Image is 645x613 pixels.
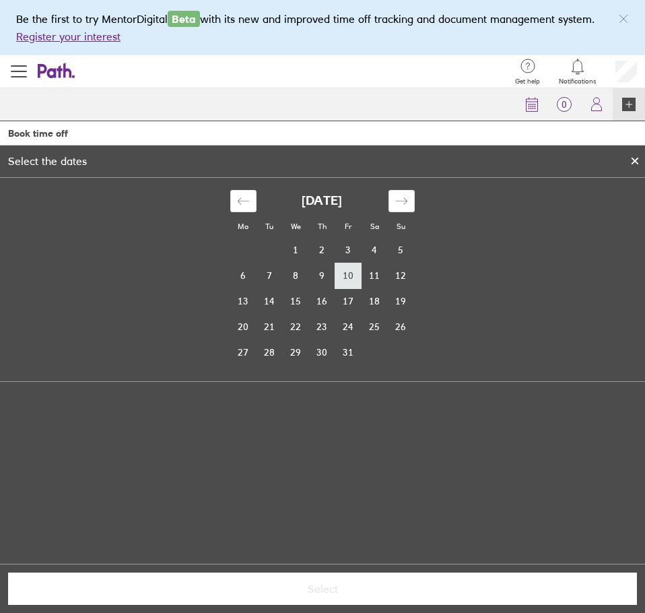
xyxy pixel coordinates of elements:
td: Choose Monday, October 13, 2025 as your check-in date. It’s available. [230,288,257,314]
td: Choose Monday, October 27, 2025 as your check-in date. It’s available. [230,340,257,365]
td: Choose Wednesday, October 8, 2025 as your check-in date. It’s available. [283,263,309,288]
div: Move forward to switch to the next month. [388,190,415,212]
span: Get help [515,77,540,86]
small: Mo [238,222,248,231]
td: Choose Sunday, October 5, 2025 as your check-in date. It’s available. [388,237,414,263]
td: Choose Tuesday, October 7, 2025 as your check-in date. It’s available. [257,263,283,288]
td: Choose Sunday, October 19, 2025 as your check-in date. It’s available. [388,288,414,314]
div: Move backward to switch to the previous month. [230,190,257,212]
td: Choose Saturday, October 25, 2025 as your check-in date. It’s available. [362,314,388,340]
td: Choose Thursday, October 30, 2025 as your check-in date. It’s available. [309,340,335,365]
td: Choose Friday, October 10, 2025 as your check-in date. It’s available. [335,263,362,288]
td: Choose Saturday, October 18, 2025 as your check-in date. It’s available. [362,288,388,314]
td: Choose Thursday, October 16, 2025 as your check-in date. It’s available. [309,288,335,314]
a: Notifications [559,57,597,86]
td: Choose Wednesday, October 1, 2025 as your check-in date. It’s available. [283,237,309,263]
td: Choose Friday, October 17, 2025 as your check-in date. It’s available. [335,288,362,314]
td: Choose Tuesday, October 14, 2025 as your check-in date. It’s available. [257,288,283,314]
td: Choose Monday, October 20, 2025 as your check-in date. It’s available. [230,314,257,340]
span: Select [18,583,627,595]
td: Choose Friday, October 31, 2025 as your check-in date. It’s available. [335,340,362,365]
strong: [DATE] [302,194,342,208]
span: Beta [168,11,200,27]
span: 0 [548,99,580,110]
div: Be the first to try MentorDigital with its new and improved time off tracking and document manage... [16,11,629,44]
td: Choose Wednesday, October 15, 2025 as your check-in date. It’s available. [283,288,309,314]
div: Calendar [215,178,430,381]
small: Su [397,222,405,231]
button: Select [8,573,637,605]
span: Notifications [559,77,597,86]
button: Register your interest [16,28,121,44]
small: Fr [345,222,351,231]
td: Choose Thursday, October 23, 2025 as your check-in date. It’s available. [309,314,335,340]
small: Tu [265,222,273,231]
td: Choose Tuesday, October 21, 2025 as your check-in date. It’s available. [257,314,283,340]
small: We [291,222,301,231]
td: Choose Tuesday, October 28, 2025 as your check-in date. It’s available. [257,340,283,365]
td: Choose Monday, October 6, 2025 as your check-in date. It’s available. [230,263,257,288]
small: Sa [370,222,379,231]
td: Choose Saturday, October 11, 2025 as your check-in date. It’s available. [362,263,388,288]
small: Th [318,222,327,231]
td: Choose Sunday, October 12, 2025 as your check-in date. It’s available. [388,263,414,288]
td: Choose Friday, October 3, 2025 as your check-in date. It’s available. [335,237,362,263]
td: Choose Wednesday, October 22, 2025 as your check-in date. It’s available. [283,314,309,340]
td: Choose Thursday, October 2, 2025 as your check-in date. It’s available. [309,237,335,263]
td: Choose Friday, October 24, 2025 as your check-in date. It’s available. [335,314,362,340]
a: 0 [548,88,580,121]
td: Choose Wednesday, October 29, 2025 as your check-in date. It’s available. [283,340,309,365]
div: Book time off [8,128,68,139]
td: Choose Thursday, October 9, 2025 as your check-in date. It’s available. [309,263,335,288]
td: Choose Saturday, October 4, 2025 as your check-in date. It’s available. [362,237,388,263]
td: Choose Sunday, October 26, 2025 as your check-in date. It’s available. [388,314,414,340]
